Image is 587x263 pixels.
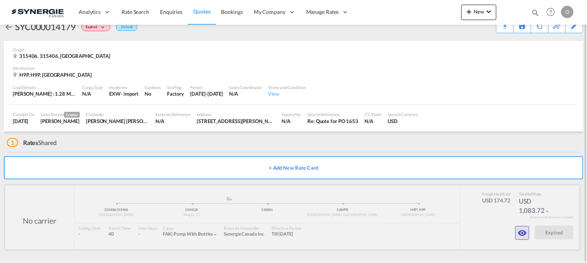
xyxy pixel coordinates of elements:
[13,52,112,59] div: 315406, 315406, China
[531,8,540,20] div: icon-magnify
[254,8,285,16] span: My Company
[464,7,474,16] md-icon: icon-plus 400-fg
[99,25,108,30] md-icon: icon-chevron-down
[518,228,527,238] md-icon: icon-eye
[86,118,149,125] div: Manish Singh Khati
[13,47,574,52] div: Origin
[229,90,262,97] div: N/A
[515,226,529,240] button: icon-eye
[121,90,138,97] div: - import
[190,84,223,90] div: Period
[19,53,110,59] span: 315406, 315406, [GEOGRAPHIC_DATA]
[76,20,112,33] div: Change Status Here
[268,90,306,97] div: View
[86,111,149,117] div: Customer
[155,111,191,117] div: External Reference
[81,23,110,31] div: Change Status Here
[7,138,18,147] span: 1
[12,3,64,21] img: 1f56c880d42311ef80fc7dca854c8e59.png
[145,90,161,97] div: No
[13,90,76,97] div: [PERSON_NAME] : 1.28 MT | Volumetric Wt : 5.64 CBM | Chargeable Wt : 5.64 W/M
[121,8,149,15] span: Rate Search
[82,84,103,90] div: Cargo Type
[4,20,15,33] div: icon-arrow-left
[388,111,418,117] div: Search Currency
[197,118,275,125] div: 431 Rue Locke Saint-Laurent, QC H4T 1X7
[531,8,540,17] md-icon: icon-magnify
[464,8,493,15] span: New
[500,21,509,27] md-icon: icon-download
[109,90,121,97] div: EXW
[145,84,161,90] div: Customs
[561,6,574,18] div: O
[544,5,557,19] span: Help
[364,111,381,117] div: CC Email
[79,8,101,16] span: Analytics
[13,71,94,78] div: H9P, H9P, Canada
[484,7,493,16] md-icon: icon-chevron-down
[190,90,223,97] div: 31 Aug 2025
[364,118,381,125] div: N/A
[167,84,184,90] div: Stuffing
[116,24,137,31] div: Default
[167,90,184,97] div: Factory Stuffing
[193,8,210,15] span: Quotes
[64,112,80,118] span: Creator
[109,84,138,90] div: Incoterms
[229,84,262,90] div: Sales Coordinator
[13,65,574,71] div: Destination
[197,111,275,117] div: Address
[461,5,496,20] button: icon-plus 400-fgNewicon-chevron-down
[40,111,80,118] div: Sales Person
[4,156,583,179] button: + Add New Rate Card
[13,111,34,117] div: Created On
[23,139,39,146] span: Rates
[307,111,358,117] div: Search Reference
[40,118,80,125] div: Karen Mercier
[4,22,13,32] md-icon: icon-arrow-left
[514,20,531,33] div: Save As Template
[86,25,99,32] span: Expired
[155,118,191,125] div: N/A
[306,8,339,16] span: Manage Rates
[82,90,103,97] div: N/A
[160,8,182,15] span: Enquiries
[544,5,561,19] div: Help
[221,8,243,15] span: Bookings
[307,118,358,125] div: Re: Quote for PO 1653
[500,20,509,27] div: Quote PDF is not available at this time
[388,118,418,125] div: USD
[13,84,76,90] div: Load Details
[13,118,34,125] div: 19 Aug 2025
[7,138,57,147] div: Shared
[282,118,301,125] div: N/A
[282,111,301,117] div: Inquiry No.
[268,84,306,90] div: Terms and Condition
[15,20,76,33] div: SYC000014179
